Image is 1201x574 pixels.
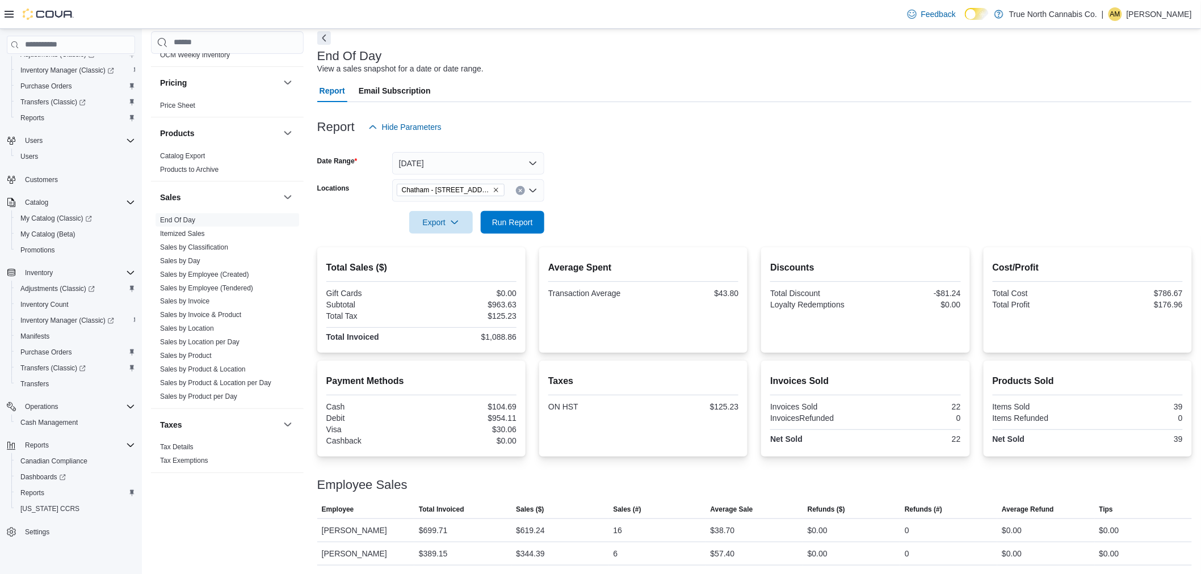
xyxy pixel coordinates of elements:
button: Sales [281,191,295,204]
span: My Catalog (Classic) [16,212,135,225]
span: Sales by Invoice [160,297,209,306]
label: Date Range [317,157,358,166]
h2: Payment Methods [326,374,516,388]
button: Users [20,134,47,147]
span: Purchase Orders [16,79,135,93]
button: Transfers [11,376,140,392]
button: Customers [2,171,140,188]
div: 39 [1090,434,1183,444]
button: Remove Chatham - 85 King St W from selection in this group [493,187,499,193]
span: Reports [16,111,135,125]
span: Reports [20,488,44,497]
a: Sales by Employee (Tendered) [160,284,253,292]
span: Transfers (Classic) [20,364,86,373]
span: Adjustments (Classic) [20,284,95,293]
span: Tax Details [160,443,194,452]
a: [US_STATE] CCRS [16,502,84,516]
div: 0 [868,413,961,423]
a: My Catalog (Classic) [11,210,140,226]
a: Sales by Employee (Created) [160,271,249,278]
a: Transfers (Classic) [16,95,90,109]
div: 22 [868,402,961,411]
div: $0.00 [1002,524,1022,537]
span: Dashboards [16,470,135,484]
span: Catalog Export [160,151,205,161]
span: Users [20,152,38,161]
span: Canadian Compliance [20,457,87,466]
div: Taxes [151,441,304,472]
div: Items Sold [993,402,1086,411]
span: Email Subscription [359,79,431,102]
span: Catalog [25,198,48,207]
span: Customers [25,175,58,184]
a: Sales by Product & Location [160,366,246,374]
span: Transfers [20,379,49,389]
span: Reports [20,113,44,123]
button: [US_STATE] CCRS [11,501,140,517]
a: Tax Details [160,444,194,451]
nav: Complex example [7,56,135,567]
a: Inventory Manager (Classic) [11,62,140,78]
button: Hide Parameters [364,116,446,138]
span: Chatham - 85 King St W [397,184,505,196]
div: 0 [1090,413,1183,423]
span: Inventory Count [16,298,135,311]
div: Cash [326,402,419,411]
button: My Catalog (Beta) [11,226,140,242]
span: Products to Archive [160,165,219,174]
a: Catalog Export [160,152,205,160]
a: Inventory Count [16,298,73,311]
button: Inventory [2,265,140,281]
div: Items Refunded [993,413,1086,423]
div: Loyalty Redemptions [770,300,863,309]
button: Catalog [2,195,140,210]
a: Inventory Manager (Classic) [11,313,140,328]
a: Promotions [16,243,60,257]
button: Purchase Orders [11,344,140,360]
div: $389.15 [419,547,448,560]
span: Sales by Invoice & Product [160,311,241,320]
p: True North Cannabis Co. [1009,7,1097,21]
span: Employee [322,505,354,514]
span: Inventory Manager (Classic) [16,314,135,327]
div: $30.06 [423,425,516,434]
div: Pricing [151,99,304,117]
a: Reports [16,111,49,125]
span: Sales by Employee (Created) [160,270,249,279]
div: 0 [905,547,909,560]
a: OCM Weekly Inventory [160,51,230,59]
a: Transfers [16,377,53,391]
button: Reports [11,485,140,501]
a: Purchase Orders [16,79,77,93]
span: Inventory Manager (Classic) [20,66,114,75]
a: Sales by Day [160,257,200,265]
span: End Of Day [160,216,195,225]
strong: Net Sold [770,434,803,444]
button: Clear input [516,186,525,195]
h2: Products Sold [993,374,1183,388]
a: Adjustments (Classic) [11,281,140,297]
a: End Of Day [160,216,195,224]
span: Transfers (Classic) [16,95,135,109]
span: Inventory Manager (Classic) [16,64,135,77]
div: $125.23 [646,402,739,411]
a: Sales by Invoice & Product [160,311,241,319]
span: My Catalog (Classic) [20,214,92,223]
a: Sales by Product & Location per Day [160,379,271,387]
span: My Catalog (Beta) [20,230,75,239]
span: Refunds (#) [905,505,942,514]
a: Tax Exemptions [160,457,208,465]
a: Customers [20,173,62,187]
a: Settings [20,525,54,539]
div: $38.70 [711,524,735,537]
h3: Sales [160,192,181,203]
span: Sales (#) [613,505,641,514]
span: Reports [16,486,135,500]
span: Refunds ($) [808,505,845,514]
h3: Employee Sales [317,478,408,492]
div: Total Tax [326,311,419,320]
label: Locations [317,184,350,193]
h2: Taxes [548,374,738,388]
div: $954.11 [423,413,516,423]
span: Report [320,79,345,102]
